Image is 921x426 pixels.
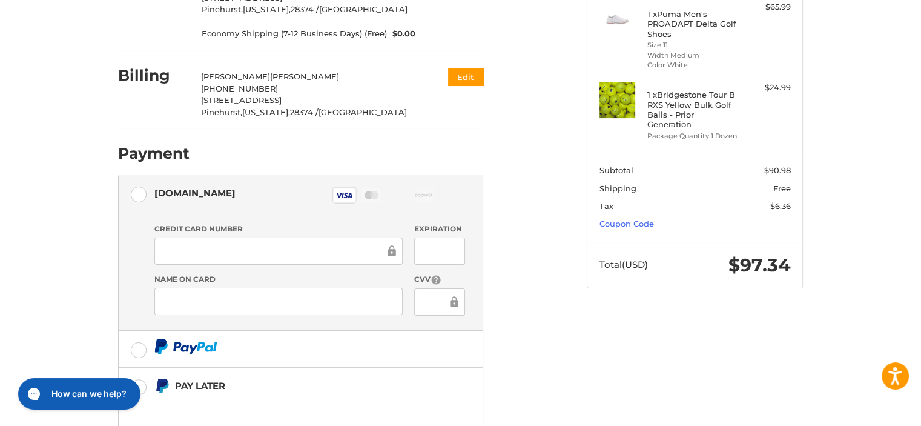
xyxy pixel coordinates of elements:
[201,95,282,105] span: [STREET_ADDRESS]
[743,82,791,94] div: $24.99
[319,4,408,14] span: [GEOGRAPHIC_DATA]
[647,131,740,141] li: Package Quantity 1 Dozen
[599,259,648,270] span: Total (USD)
[154,378,170,393] img: Pay Later icon
[242,107,290,117] span: [US_STATE],
[319,107,407,117] span: [GEOGRAPHIC_DATA]
[448,68,483,85] button: Edit
[414,274,464,285] label: CVV
[728,254,791,276] span: $97.34
[773,184,791,193] span: Free
[599,184,636,193] span: Shipping
[175,376,407,396] div: Pay Later
[154,399,408,409] iframe: PayPal Message 1
[154,339,217,354] img: PayPal icon
[647,90,740,129] h4: 1 x Bridgestone Tour B RXS Yellow Bulk Golf Balls - Prior Generation
[201,107,242,117] span: Pinehurst,
[201,84,278,93] span: [PHONE_NUMBER]
[154,224,403,235] label: Credit Card Number
[118,144,190,163] h2: Payment
[647,9,740,39] h4: 1 x Puma Men's PROADAPT Delta Golf Shoes
[201,72,270,81] span: [PERSON_NAME]
[743,1,791,13] div: $65.99
[599,201,613,211] span: Tax
[599,165,633,175] span: Subtotal
[154,183,236,203] div: [DOMAIN_NAME]
[243,4,291,14] span: [US_STATE],
[154,274,403,285] label: Name on Card
[202,28,387,40] span: Economy Shipping (7-12 Business Days) (Free)
[290,107,319,117] span: 28374 /
[599,219,654,228] a: Coupon Code
[387,28,416,40] span: $0.00
[414,224,464,235] label: Expiration
[12,374,144,414] iframe: Gorgias live chat messenger
[770,201,791,211] span: $6.36
[291,4,319,14] span: 28374 /
[647,50,740,61] li: Width Medium
[647,60,740,70] li: Color White
[202,4,243,14] span: Pinehurst,
[270,72,339,81] span: [PERSON_NAME]
[647,40,740,50] li: Size 11
[764,165,791,175] span: $90.98
[118,66,189,85] h2: Billing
